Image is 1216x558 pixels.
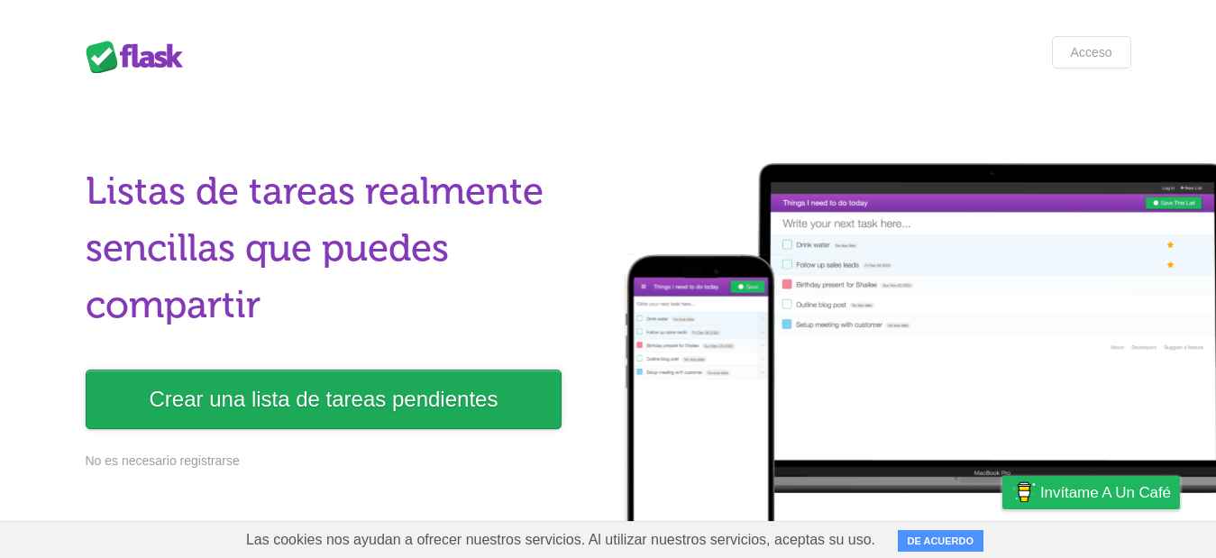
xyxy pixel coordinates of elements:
[908,535,974,546] font: DE ACUERDO
[86,453,240,468] font: No es necesario registrarse
[86,370,562,429] a: Crear una lista de tareas pendientes
[246,532,875,547] font: Las cookies nos ayudan a ofrecer nuestros servicios. Al utilizar nuestros servicios, aceptas su uso.
[150,387,498,411] font: Crear una lista de tareas pendientes
[898,530,984,552] button: DE ACUERDO
[1071,45,1112,59] font: Acceso
[86,169,544,327] font: Listas de tareas realmente sencillas que puedes compartir
[1052,36,1131,69] a: Acceso
[1011,477,1036,508] img: Invítame a un café
[1002,476,1180,509] a: Invítame a un café
[1040,484,1171,501] font: Invítame a un café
